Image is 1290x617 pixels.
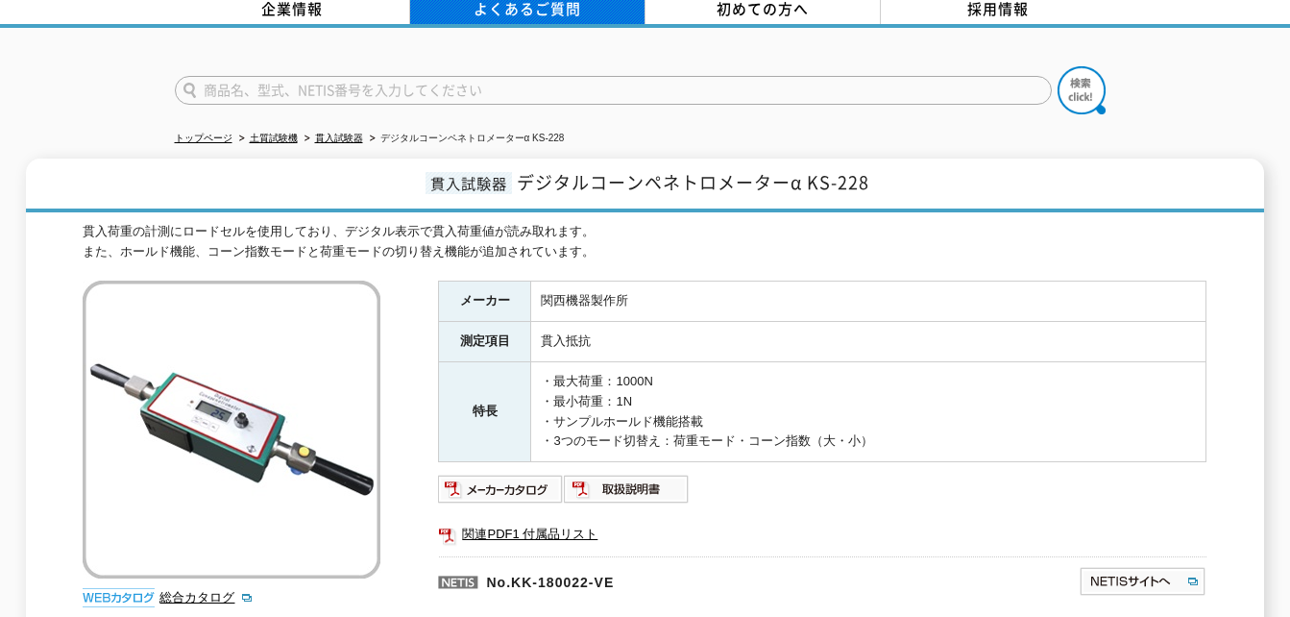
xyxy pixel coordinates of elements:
span: 貫入試験器 [426,172,512,194]
th: 測定項目 [439,322,531,362]
td: 貫入抵抗 [531,322,1206,362]
li: デジタルコーンペネトロメーターα KS-228 [366,129,565,149]
a: 総合カタログ [159,590,254,605]
img: webカタログ [83,588,155,607]
img: btn_search.png [1058,66,1106,114]
p: No.KK-180022-VE [438,556,893,603]
input: 商品名、型式、NETIS番号を入力してください [175,76,1052,105]
img: メーカーカタログ [438,474,564,505]
a: メーカーカタログ [438,486,564,501]
img: 取扱説明書 [564,474,690,505]
td: 関西機器製作所 [531,282,1206,322]
th: メーカー [439,282,531,322]
th: 特長 [439,362,531,462]
span: デジタルコーンペネトロメーターα KS-228 [517,169,869,195]
a: 取扱説明書 [564,486,690,501]
a: 土質試験機 [250,133,298,143]
a: トップページ [175,133,232,143]
a: 貫入試験器 [315,133,363,143]
img: NETISサイトへ [1079,566,1206,597]
div: 貫入荷重の計測にロードセルを使用しており、デジタル表示で貫入荷重値が読み取れます。 また、ホールド機能、コーン指数モードと荷重モードの切り替え機能が追加されています。 [83,222,1206,262]
td: ・最大荷重：1000N ・最小荷重：1N ・サンプルホールド機能搭載 ・3つのモード切替え：荷重モード・コーン指数（大・小） [531,362,1206,462]
a: 関連PDF1 付属品リスト [438,522,1206,547]
img: デジタルコーンペネトロメーターα KS-228 [83,281,380,579]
